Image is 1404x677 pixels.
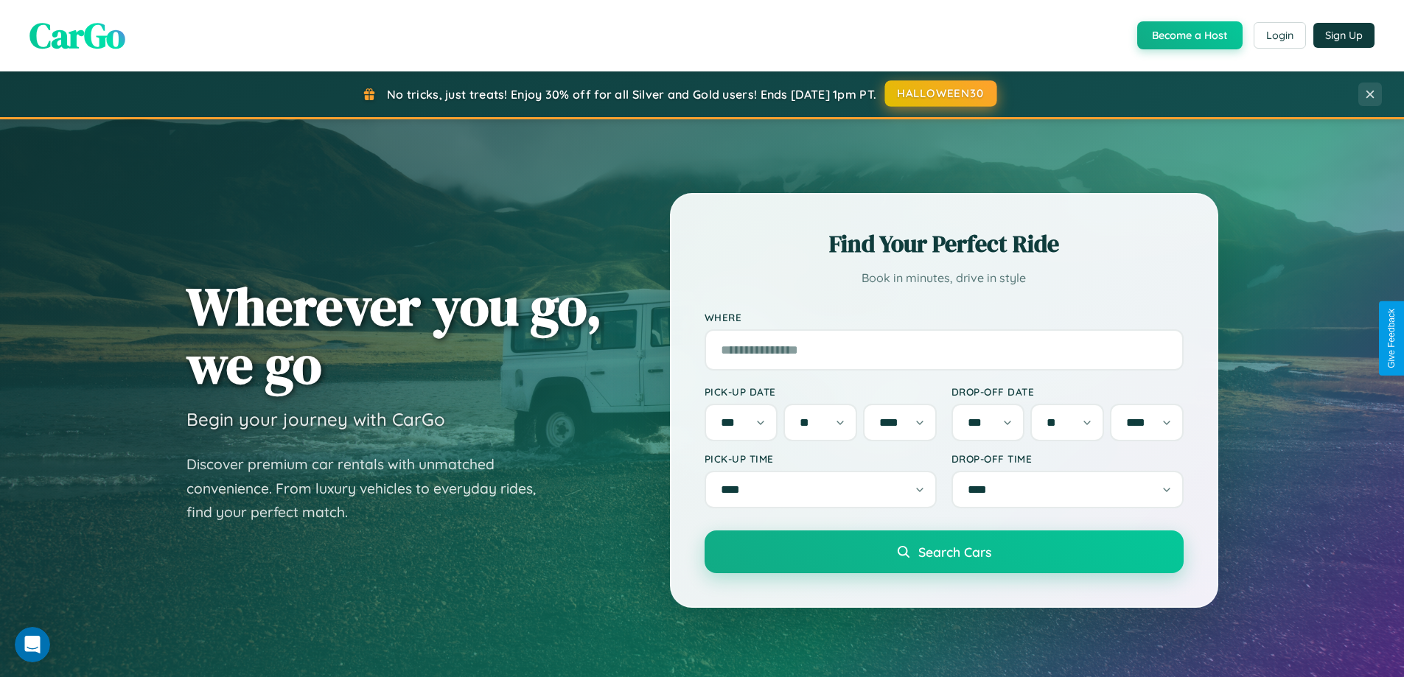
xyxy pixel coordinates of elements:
[705,452,937,465] label: Pick-up Time
[186,277,602,393] h1: Wherever you go, we go
[705,311,1184,323] label: Where
[705,228,1184,260] h2: Find Your Perfect Ride
[951,452,1184,465] label: Drop-off Time
[1313,23,1375,48] button: Sign Up
[705,530,1184,573] button: Search Cars
[186,452,555,525] p: Discover premium car rentals with unmatched convenience. From luxury vehicles to everyday rides, ...
[1386,309,1397,368] div: Give Feedback
[1254,22,1306,49] button: Login
[15,627,50,662] iframe: Intercom live chat
[918,544,991,560] span: Search Cars
[29,11,125,60] span: CarGo
[951,385,1184,398] label: Drop-off Date
[705,385,937,398] label: Pick-up Date
[885,80,997,107] button: HALLOWEEN30
[1137,21,1243,49] button: Become a Host
[387,87,876,102] span: No tricks, just treats! Enjoy 30% off for all Silver and Gold users! Ends [DATE] 1pm PT.
[186,408,445,430] h3: Begin your journey with CarGo
[705,267,1184,289] p: Book in minutes, drive in style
